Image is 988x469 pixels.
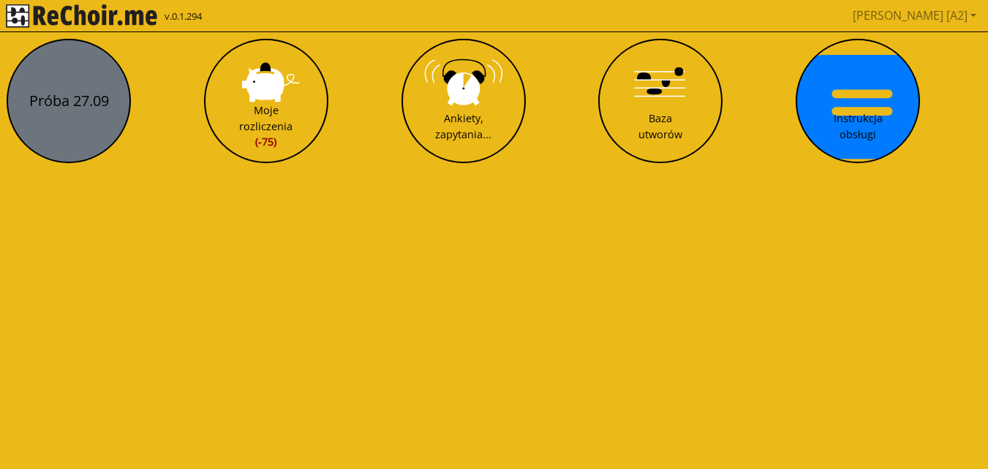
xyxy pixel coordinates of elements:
div: Moje rozliczenia [239,102,293,150]
button: Instrukcja obsługi [796,39,920,163]
button: Baza utworów [598,39,723,163]
span: v.0.1.294 [165,10,202,24]
button: Moje rozliczenia(-75) [204,39,328,163]
div: Instrukcja obsługi [834,110,883,142]
div: Ankiety, zapytania... [435,110,491,142]
span: (-75) [239,134,293,150]
img: rekłajer mi [6,4,157,28]
a: [PERSON_NAME] [A2] [847,1,982,30]
button: Próba 27.09 [7,39,131,163]
button: Ankiety, zapytania... [401,39,526,163]
div: Baza utworów [638,110,682,142]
